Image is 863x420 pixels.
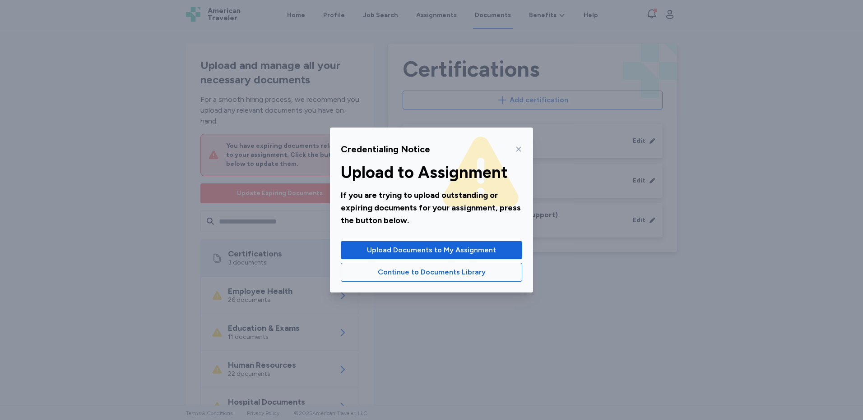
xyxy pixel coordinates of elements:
button: Continue to Documents Library [341,263,522,282]
div: If you are trying to upload outstanding or expiring documents for your assignment, press the butt... [341,189,522,227]
span: Upload Documents to My Assignment [367,245,496,256]
div: Credentialing Notice [341,143,430,155]
button: Upload Documents to My Assignment [341,241,522,259]
span: Continue to Documents Library [378,267,486,278]
div: Upload to Assignment [341,164,522,182]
